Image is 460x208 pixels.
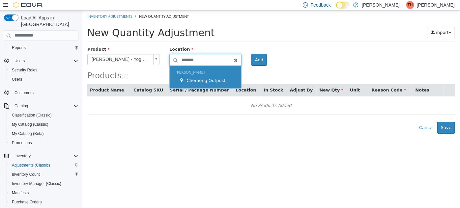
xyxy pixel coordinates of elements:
[14,103,28,109] span: Catalog
[41,63,44,69] span: 0
[7,129,81,138] button: My Catalog (Beta)
[7,170,81,179] button: Inventory Count
[1,88,81,97] button: Customers
[9,66,78,74] span: Security Roles
[208,76,232,83] button: Adjust By
[12,140,32,145] span: Promotions
[333,111,355,123] button: Cancel
[9,44,28,52] a: Reports
[417,1,455,9] p: [PERSON_NAME]
[333,76,348,83] button: Notes
[8,76,43,83] button: Product Name
[9,189,78,197] span: Manifests
[12,163,50,168] span: Adjustments (Classic)
[7,120,81,129] button: My Catalog (Classic)
[18,14,78,28] span: Load All Apps in [GEOGRAPHIC_DATA]
[12,89,36,97] a: Customers
[311,2,331,8] span: Feedback
[7,179,81,188] button: Inventory Manager (Classic)
[9,198,44,206] a: Purchase Orders
[153,76,175,83] button: Location
[9,75,78,83] span: Users
[9,170,43,178] a: Inventory Count
[362,1,400,9] p: [PERSON_NAME]
[1,101,81,111] button: Catalog
[12,172,40,177] span: Inventory Count
[1,56,81,65] button: Users
[7,43,81,52] button: Reports
[12,67,37,73] span: Security Roles
[87,76,148,83] button: Serial / Package Number
[355,111,373,123] button: Save
[5,44,68,54] span: [PERSON_NAME] - Yoga Mat - Green
[345,16,373,28] button: Import
[1,151,81,161] button: Inventory
[9,130,46,138] a: My Catalog (Beta)
[9,139,78,147] span: Promotions
[406,1,414,9] div: Tim Hales
[7,111,81,120] button: Classification (Classic)
[9,198,78,206] span: Purchase Orders
[5,36,27,41] span: Product
[9,180,64,188] a: Inventory Manager (Classic)
[14,58,25,64] span: Users
[93,60,123,64] span: [PERSON_NAME]
[7,65,81,75] button: Security Roles
[9,189,31,197] a: Manifests
[9,161,53,169] a: Adjustments (Classic)
[14,90,34,95] span: Customers
[12,102,31,110] button: Catalog
[12,45,26,50] span: Reports
[51,76,82,83] button: Catalog SKU
[7,161,81,170] button: Adjustments (Classic)
[7,138,81,147] button: Promotions
[12,181,61,186] span: Inventory Manager (Classic)
[336,2,350,9] input: Dark Mode
[9,120,51,128] a: My Catalog (Classic)
[352,19,366,24] span: Import
[12,122,48,127] span: My Catalog (Classic)
[12,152,33,160] button: Inventory
[9,66,40,74] a: Security Roles
[9,111,78,119] span: Classification (Classic)
[9,130,78,138] span: My Catalog (Beta)
[9,180,78,188] span: Inventory Manager (Classic)
[9,161,78,169] span: Adjustments (Classic)
[87,36,111,41] span: Location
[39,63,46,69] small: ( )
[14,153,31,159] span: Inventory
[7,75,81,84] button: Users
[5,3,50,8] a: Inventory Adjustments
[12,77,22,82] span: Users
[104,67,143,72] span: Chemong Outpost
[408,1,413,9] span: TH
[268,76,279,83] button: Unit
[237,77,261,82] span: New Qty
[169,43,185,55] button: Add
[12,152,78,160] span: Inventory
[181,76,202,83] button: In Stock
[9,170,78,178] span: Inventory Count
[12,102,78,110] span: Catalog
[13,2,43,8] img: Cova
[12,113,52,118] span: Classification (Classic)
[12,57,78,65] span: Users
[289,77,324,82] span: Reason Code
[7,188,81,197] button: Manifests
[12,190,29,195] span: Manifests
[9,90,368,100] div: No Products Added
[5,61,39,70] span: Products
[9,120,78,128] span: My Catalog (Classic)
[9,44,78,52] span: Reports
[12,131,44,136] span: My Catalog (Beta)
[12,57,27,65] button: Users
[9,75,25,83] a: Users
[7,197,81,207] button: Purchase Orders
[402,1,404,9] p: |
[12,89,78,97] span: Customers
[5,16,132,28] span: New Quantity Adjustment
[12,199,42,205] span: Purchase Orders
[9,139,35,147] a: Promotions
[5,43,77,55] a: [PERSON_NAME] - Yoga Mat - Green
